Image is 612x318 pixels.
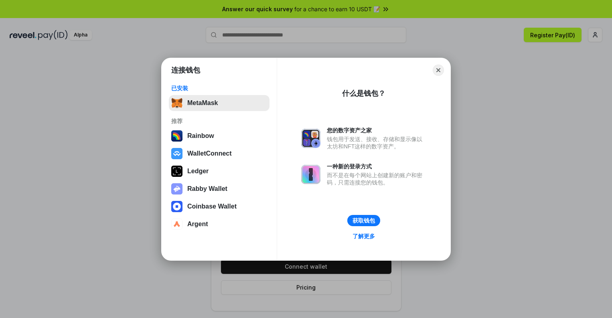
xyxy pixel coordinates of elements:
div: 您的数字资产之家 [327,127,426,134]
img: svg+xml,%3Csvg%20xmlns%3D%22http%3A%2F%2Fwww.w3.org%2F2000%2Fsvg%22%20width%3D%2228%22%20height%3... [171,166,182,177]
img: svg+xml,%3Csvg%20width%3D%22120%22%20height%3D%22120%22%20viewBox%3D%220%200%20120%20120%22%20fil... [171,130,182,142]
div: 而不是在每个网站上创建新的账户和密码，只需连接您的钱包。 [327,172,426,186]
div: Ledger [187,168,209,175]
div: 已安装 [171,85,267,92]
img: svg+xml,%3Csvg%20xmlns%3D%22http%3A%2F%2Fwww.w3.org%2F2000%2Fsvg%22%20fill%3D%22none%22%20viewBox... [171,183,182,194]
button: Argent [169,216,270,232]
button: 获取钱包 [347,215,380,226]
div: MetaMask [187,99,218,107]
img: svg+xml,%3Csvg%20width%3D%2228%22%20height%3D%2228%22%20viewBox%3D%220%200%2028%2028%22%20fill%3D... [171,148,182,159]
div: Rabby Wallet [187,185,227,192]
div: Coinbase Wallet [187,203,237,210]
button: Close [433,65,444,76]
button: MetaMask [169,95,270,111]
div: 钱包用于发送、接收、存储和显示像以太坊和NFT这样的数字资产。 [327,136,426,150]
img: svg+xml,%3Csvg%20xmlns%3D%22http%3A%2F%2Fwww.w3.org%2F2000%2Fsvg%22%20fill%3D%22none%22%20viewBox... [301,165,320,184]
div: Rainbow [187,132,214,140]
div: WalletConnect [187,150,232,157]
button: Ledger [169,163,270,179]
h1: 连接钱包 [171,65,200,75]
img: svg+xml,%3Csvg%20width%3D%2228%22%20height%3D%2228%22%20viewBox%3D%220%200%2028%2028%22%20fill%3D... [171,219,182,230]
button: Coinbase Wallet [169,198,270,215]
div: Argent [187,221,208,228]
div: 推荐 [171,117,267,125]
div: 什么是钱包？ [342,89,385,98]
img: svg+xml,%3Csvg%20width%3D%2228%22%20height%3D%2228%22%20viewBox%3D%220%200%2028%2028%22%20fill%3D... [171,201,182,212]
button: Rainbow [169,128,270,144]
button: WalletConnect [169,146,270,162]
img: svg+xml,%3Csvg%20xmlns%3D%22http%3A%2F%2Fwww.w3.org%2F2000%2Fsvg%22%20fill%3D%22none%22%20viewBox... [301,129,320,148]
div: 获取钱包 [353,217,375,224]
button: Rabby Wallet [169,181,270,197]
img: svg+xml,%3Csvg%20fill%3D%22none%22%20height%3D%2233%22%20viewBox%3D%220%200%2035%2033%22%20width%... [171,97,182,109]
div: 一种新的登录方式 [327,163,426,170]
div: 了解更多 [353,233,375,240]
a: 了解更多 [348,231,380,241]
